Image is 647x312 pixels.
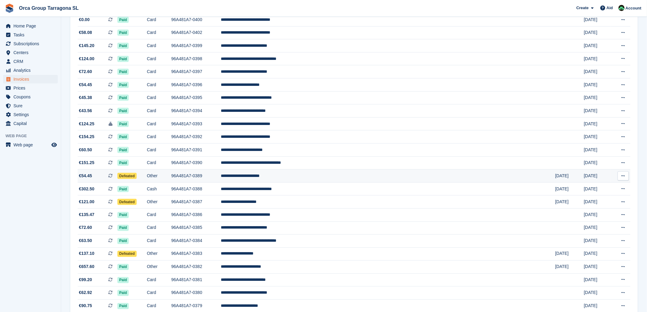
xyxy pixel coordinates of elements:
[119,31,127,35] font: Paid
[3,39,58,48] a: menu
[147,95,156,100] font: Card
[13,103,23,108] font: Sure
[13,112,29,117] font: Settings
[79,303,92,308] font: €90.75
[584,277,597,282] font: [DATE]
[79,251,94,256] font: €137.10
[3,84,58,92] a: menu
[79,238,92,243] font: €63.50
[147,69,156,74] font: Card
[13,24,36,28] font: Home Page
[19,6,79,11] font: Orca Group Tarragona SL
[555,264,569,269] font: [DATE]
[79,108,92,113] font: €43.56
[119,148,127,152] font: Paid
[79,277,92,282] font: €99.20
[79,199,94,204] font: €121.00
[3,93,58,101] a: menu
[79,147,92,152] font: €60.50
[79,69,92,74] font: €72.60
[584,238,597,243] font: [DATE]
[171,43,202,48] font: 96A481A7-0399
[171,160,202,165] font: 96A481A7-0390
[584,30,597,35] font: [DATE]
[171,69,202,74] font: 96A481A7-0397
[3,22,58,30] a: menu
[171,303,202,308] font: 96A481A7-0379
[171,238,202,243] font: 96A481A7-0384
[171,199,202,204] font: 96A481A7-0387
[147,43,156,48] font: Card
[17,3,81,13] a: Orca Group Tarragona SL
[584,56,597,61] font: [DATE]
[5,4,14,13] img: stora-icon-8386f47178a22dfd0bd8f6a31ec36ba5ce8667c1dd55bd0f319d3a0aa187defe.svg
[147,17,156,22] font: Card
[584,212,597,217] font: [DATE]
[13,50,28,55] font: Centers
[3,66,58,75] a: menu
[171,108,202,113] font: 96A481A7-0394
[171,251,202,256] font: 96A481A7-0383
[79,186,94,191] font: €302.50
[147,199,157,204] font: Other
[584,225,597,230] font: [DATE]
[147,225,156,230] font: Card
[119,187,127,191] font: Paid
[626,6,641,10] font: Account
[119,200,135,204] font: Defeated
[555,186,569,191] font: [DATE]
[119,174,135,178] font: Defeated
[147,251,157,256] font: Other
[3,101,58,110] a: menu
[13,68,31,73] font: Analytics
[584,17,597,22] font: [DATE]
[13,94,31,99] font: Coupons
[555,251,569,256] font: [DATE]
[119,226,127,230] font: Paid
[119,122,127,126] font: Paid
[171,173,202,178] font: 96A481A7-0389
[119,18,127,22] font: Paid
[3,119,58,128] a: menu
[119,304,127,308] font: Paid
[147,277,156,282] font: Card
[79,121,94,126] font: €124.25
[171,95,202,100] font: 96A481A7-0395
[147,212,156,217] font: Card
[13,121,27,126] font: Capital
[119,70,127,74] font: Paid
[171,212,202,217] font: 96A481A7-0386
[119,57,127,61] font: Paid
[147,108,156,113] font: Card
[555,173,569,178] font: [DATE]
[119,83,127,87] font: Paid
[79,95,92,100] font: €45.38
[584,303,597,308] font: [DATE]
[79,160,94,165] font: €151.25
[619,5,625,11] img: Tania
[6,134,27,138] font: Web page
[147,121,156,126] font: Card
[171,290,202,295] font: 96A481A7-0380
[13,77,29,82] font: Invoices
[584,82,597,87] font: [DATE]
[584,95,597,100] font: [DATE]
[147,30,156,35] font: Card
[584,173,597,178] font: [DATE]
[79,264,94,269] font: €657.60
[171,56,202,61] font: 96A481A7-0398
[171,82,202,87] font: 96A481A7-0396
[79,212,94,217] font: €135.47
[119,239,127,243] font: Paid
[3,57,58,66] a: menu
[584,134,597,139] font: [DATE]
[171,147,202,152] font: 96A481A7-0391
[147,238,156,243] font: Card
[171,277,202,282] font: 96A481A7-0381
[147,186,157,191] font: Cash
[584,160,597,165] font: [DATE]
[119,252,135,256] font: Defeated
[171,225,202,230] font: 96A481A7-0385
[79,17,90,22] font: €0.00
[147,134,156,139] font: Card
